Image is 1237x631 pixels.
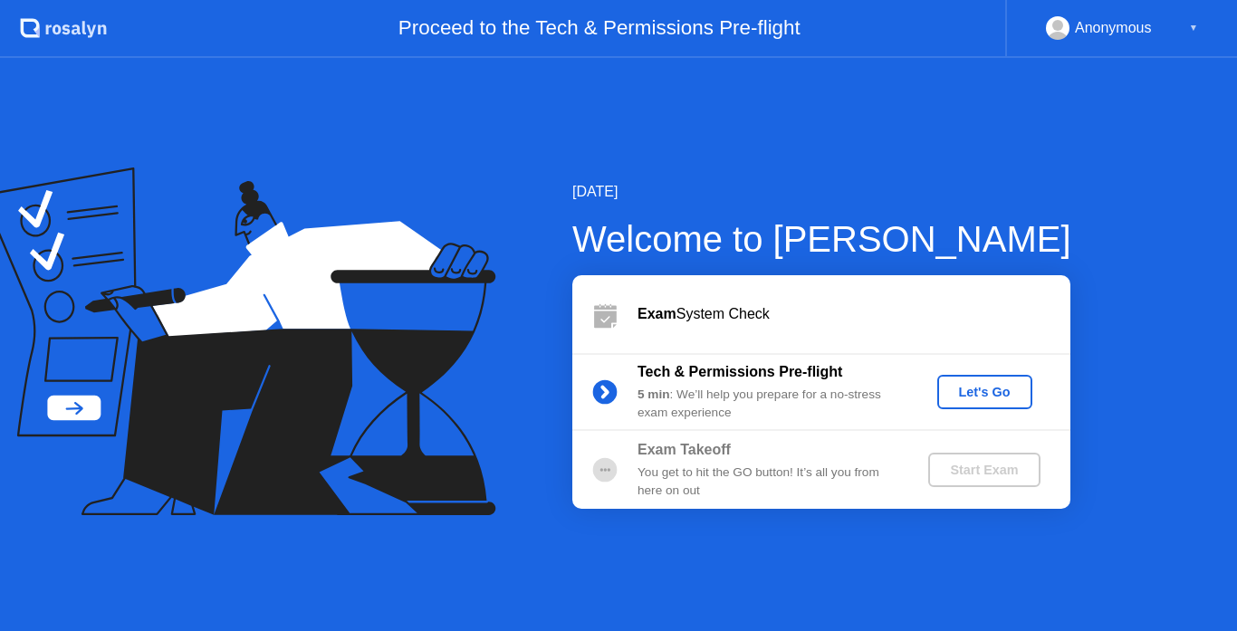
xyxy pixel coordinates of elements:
[572,212,1071,266] div: Welcome to [PERSON_NAME]
[945,385,1025,399] div: Let's Go
[638,306,676,321] b: Exam
[1189,16,1198,40] div: ▼
[638,364,842,379] b: Tech & Permissions Pre-flight
[937,375,1032,409] button: Let's Go
[638,386,898,423] div: : We’ll help you prepare for a no-stress exam experience
[935,463,1032,477] div: Start Exam
[1075,16,1152,40] div: Anonymous
[638,442,731,457] b: Exam Takeoff
[928,453,1040,487] button: Start Exam
[572,181,1071,203] div: [DATE]
[638,303,1070,325] div: System Check
[638,387,670,401] b: 5 min
[638,464,898,501] div: You get to hit the GO button! It’s all you from here on out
